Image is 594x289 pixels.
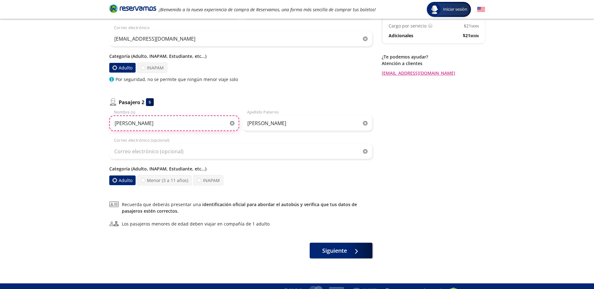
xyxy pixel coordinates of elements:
[382,53,485,60] p: ¿Te podemos ayudar?
[322,246,347,255] span: Siguiente
[122,201,357,214] a: identificación oficial para abordar el autobús y verifica que tus datos de pasajeros estén correc...
[464,23,479,29] span: $ 21
[382,70,485,76] a: [EMAIL_ADDRESS][DOMAIN_NAME]
[382,60,485,67] p: Atención a clientes
[109,31,372,47] input: Correo electrónico
[389,23,426,29] p: Cargo por servicio
[109,53,372,59] p: Categoría (Adulto, INAPAM, Estudiante, etc...)
[122,201,372,214] span: Recuerda que deberás presentar una
[389,32,413,39] p: Adicionales
[463,32,479,39] span: $ 21
[109,165,372,172] p: Categoría (Adulto, INAPAM, Estudiante, etc...)
[470,33,479,38] small: MXN
[109,115,239,131] input: Nombre (s)
[137,175,192,185] label: Menor (3 a 11 años)
[137,63,167,73] label: INAPAM
[477,6,485,13] button: English
[159,7,376,13] em: ¡Bienvenido a la nueva experiencia de compra de Reservamos, una forma más sencilla de comprar tus...
[109,144,372,159] input: Correo electrónico (opcional)
[109,63,136,73] label: Adulto
[193,175,223,185] label: INAPAM
[109,4,156,13] i: Brand Logo
[109,175,136,185] label: Adulto
[242,115,372,131] input: Apellido Paterno
[441,6,470,13] span: Iniciar sesión
[558,253,588,283] iframe: Messagebird Livechat Widget
[119,99,144,106] p: Pasajero 2
[146,98,154,106] div: 6
[109,4,156,15] a: Brand Logo
[116,76,238,83] p: Por seguridad, no se permite que ningún menor viaje solo
[471,24,479,28] small: MXN
[122,221,270,227] div: Los pasajeros menores de edad deben viajar en compañía de 1 adulto
[310,243,372,258] button: Siguiente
